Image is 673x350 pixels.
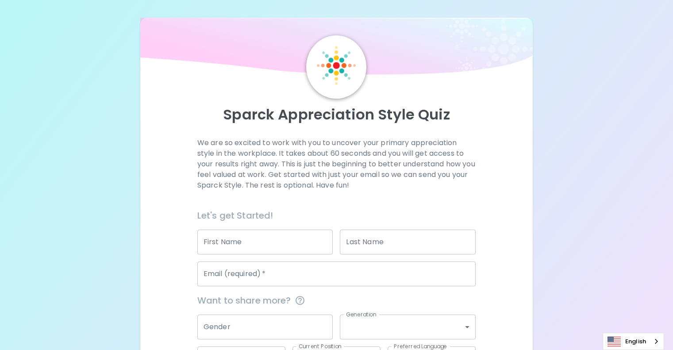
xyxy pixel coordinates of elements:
img: wave [140,18,533,80]
label: Current Position [299,342,342,350]
aside: Language selected: English [603,333,664,350]
svg: This information is completely confidential and only used for aggregated appreciation studies at ... [295,295,305,306]
span: Want to share more? [197,293,476,308]
h6: Let's get Started! [197,208,476,223]
p: We are so excited to work with you to uncover your primary appreciation style in the workplace. I... [197,138,476,191]
a: English [603,333,664,350]
div: Language [603,333,664,350]
label: Preferred Language [394,342,447,350]
label: Generation [346,311,377,318]
p: Sparck Appreciation Style Quiz [151,106,522,123]
img: Sparck Logo [317,46,356,85]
